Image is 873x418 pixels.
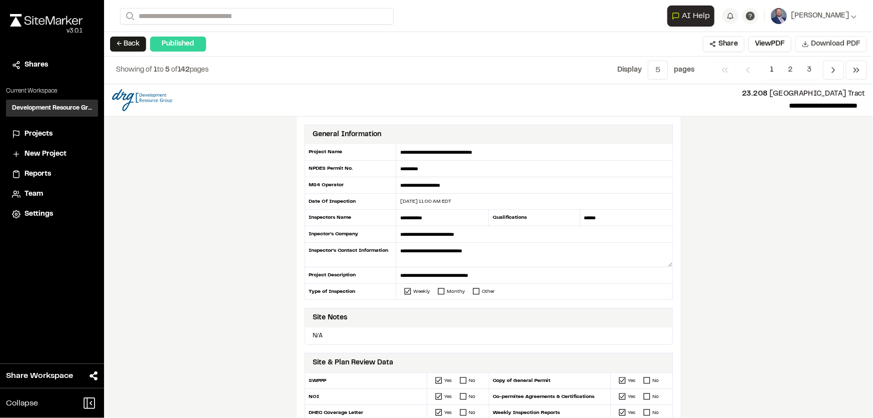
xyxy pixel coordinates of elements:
[791,11,849,22] span: [PERSON_NAME]
[674,65,694,76] p: page s
[305,243,397,267] div: Inspector's Contact Information
[305,210,397,226] div: Inspectors Name
[652,393,659,400] div: No
[652,409,659,416] div: No
[648,61,668,80] button: 5
[469,393,475,400] div: No
[742,91,767,97] span: 23.208
[811,39,860,50] span: Download PDF
[12,169,92,180] a: Reports
[6,87,98,96] p: Current Workspace
[116,65,209,76] p: to of pages
[313,312,348,323] div: Site Notes
[313,357,394,368] div: Site & Plan Review Data
[112,89,172,111] img: file
[180,89,865,100] p: [GEOGRAPHIC_DATA] Tract
[10,27,83,36] div: Oh geez...please don't...
[771,8,857,24] button: [PERSON_NAME]
[305,226,397,243] div: Inpector's Company
[12,149,92,160] a: New Project
[25,189,43,200] span: Team
[396,198,672,205] div: [DATE] 11:00 AM EDT
[305,194,397,210] div: Date Of Inspection
[313,129,382,140] div: General Information
[12,104,92,113] h3: Development Resource Group
[25,209,53,220] span: Settings
[12,129,92,140] a: Projects
[469,377,475,384] div: No
[25,149,67,160] span: New Project
[795,36,867,52] button: Download PDF
[25,169,51,180] span: Reports
[489,373,611,389] div: Copy of General Permit
[305,389,428,405] div: NOI
[799,61,819,80] span: 3
[178,67,190,73] span: 142
[116,67,154,73] span: Showing of
[489,389,611,405] div: Co-permitee Agreements & Certifications
[413,288,430,295] div: Weekly
[447,288,465,295] div: Monthy
[305,267,397,284] div: Project Description
[714,61,867,80] nav: Navigation
[652,377,659,384] div: No
[667,6,714,27] button: Open AI Assistant
[444,409,452,416] div: Yes
[482,288,495,295] div: Other
[444,393,452,400] div: Yes
[110,37,146,52] button: ← Back
[488,210,580,226] div: Qualifications
[667,6,718,27] div: Open AI Assistant
[469,409,475,416] div: No
[25,60,48,71] span: Shares
[165,67,170,73] span: 5
[154,67,157,73] span: 1
[25,129,53,140] span: Projects
[10,14,83,27] img: rebrand.png
[6,397,38,409] span: Collapse
[305,144,397,161] div: Project Name
[120,8,138,25] button: Search
[305,161,397,177] div: NPDES Permit No.
[6,370,73,382] span: Share Workspace
[628,409,635,416] div: Yes
[628,377,635,384] div: Yes
[628,393,635,400] div: Yes
[682,10,710,22] span: AI Help
[305,373,428,389] div: SWPPP
[305,177,397,194] div: MS4 Operator
[150,37,206,52] div: Published
[12,189,92,200] a: Team
[703,36,744,52] button: Share
[309,331,668,340] p: N/A
[12,60,92,71] a: Shares
[617,65,642,76] p: Display
[444,377,452,384] div: Yes
[305,284,397,299] div: Type of Inspection
[748,36,791,52] button: ViewPDF
[12,209,92,220] a: Settings
[771,8,787,24] img: User
[762,61,781,80] span: 1
[780,61,800,80] span: 2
